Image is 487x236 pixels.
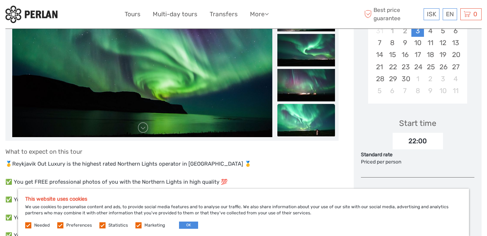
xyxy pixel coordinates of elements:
div: Choose Wednesday, September 10th, 2025 [411,37,424,49]
h5: This website uses cookies [25,196,462,202]
div: Choose Sunday, October 5th, 2025 [373,85,386,97]
div: Choose Monday, September 15th, 2025 [386,49,399,61]
label: Marketing [144,222,165,228]
div: Choose Tuesday, September 23rd, 2025 [399,61,411,73]
label: Preferences [66,222,92,228]
div: Not available Monday, September 1st, 2025 [386,25,399,37]
div: Choose Tuesday, September 30th, 2025 [399,73,411,85]
div: Choose Sunday, September 21st, 2025 [373,61,386,73]
div: Choose Friday, October 10th, 2025 [437,85,449,97]
img: 62f62b8f9e914f7cab6040d379ee918c_slider_thumbnail.jpeg [277,34,335,66]
p: ✅ You get FREE professional photos of you with the Northern Lights in high quality 💯 [5,178,339,187]
a: More [250,9,269,19]
div: EN [443,8,457,20]
div: Choose Friday, September 5th, 2025 [437,25,449,37]
span: 0 [472,10,478,18]
a: Multi-day tours [153,9,197,19]
div: Choose Saturday, September 20th, 2025 [449,49,462,61]
div: month 2025-09 [370,25,465,97]
div: Choose Thursday, October 9th, 2025 [424,85,437,97]
div: Choose Monday, September 29th, 2025 [386,73,399,85]
h4: What to expect on this tour [5,148,339,155]
div: Choose Thursday, September 18th, 2025 [424,49,437,61]
div: Choose Monday, October 6th, 2025 [386,85,399,97]
div: Choose Wednesday, September 3rd, 2025 [411,25,424,37]
button: Open LiveChat chat widget [83,11,91,20]
div: 22:00 [393,133,443,149]
div: Choose Saturday, September 13th, 2025 [449,37,462,49]
div: Choose Thursday, September 25th, 2025 [424,61,437,73]
div: Choose Thursday, September 4th, 2025 [424,25,437,37]
div: Choose Tuesday, September 9th, 2025 [399,37,411,49]
div: Choose Friday, September 26th, 2025 [437,61,449,73]
div: Choose Saturday, September 27th, 2025 [449,61,462,73]
div: Standard rate [361,151,474,158]
div: Choose Saturday, October 11th, 2025 [449,85,462,97]
label: Statistics [108,222,128,228]
a: Transfers [210,9,238,19]
div: Choose Thursday, September 11th, 2025 [424,37,437,49]
p: 🥇Reykjavik Out Luxury is the highest rated Northern Lights operator in [GEOGRAPHIC_DATA] 🥇 [5,159,339,169]
div: We use cookies to personalise content and ads, to provide social media features and to analyse ou... [18,189,469,236]
p: ✅ You get hot homemade chocolate to warm you up in the cold 💯 [5,195,339,205]
div: Choose Monday, September 8th, 2025 [386,37,399,49]
div: Not available Tuesday, September 2nd, 2025 [399,25,411,37]
div: Choose Wednesday, September 24th, 2025 [411,61,424,73]
div: Not available Sunday, August 31st, 2025 [373,25,386,37]
img: c0c0816a92164e5a8d637f3d6fb8e678_slider_thumbnail.jpeg [277,104,335,136]
div: Choose Sunday, September 7th, 2025 [373,37,386,49]
img: 288-6a22670a-0f57-43d8-a107-52fbc9b92f2c_logo_small.jpg [5,5,58,23]
span: ISK [427,10,436,18]
p: We're away right now. Please check back later! [10,13,81,18]
img: 6137bed8b670443aa1c9f107d9bededd_slider_thumbnail.jpeg [277,69,335,101]
div: Choose Wednesday, October 8th, 2025 [411,85,424,97]
span: Best price guarantee [363,6,422,22]
div: Choose Friday, October 3rd, 2025 [437,73,449,85]
p: ✅ You get a wool blanket from the best possible fabric to keep you warm 💯 [5,213,339,223]
div: Choose Sunday, September 28th, 2025 [373,73,386,85]
div: Choose Friday, September 19th, 2025 [437,49,449,61]
button: OK [179,222,198,229]
div: Choose Thursday, October 2nd, 2025 [424,73,437,85]
div: Priced per person [361,158,474,166]
div: Choose Monday, September 22nd, 2025 [386,61,399,73]
div: Choose Saturday, October 4th, 2025 [449,73,462,85]
div: Choose Tuesday, October 7th, 2025 [399,85,411,97]
div: Choose Sunday, September 14th, 2025 [373,49,386,61]
div: Choose Wednesday, October 1st, 2025 [411,73,424,85]
div: Start time [399,118,436,129]
div: Choose Tuesday, September 16th, 2025 [399,49,411,61]
div: Choose Wednesday, September 17th, 2025 [411,49,424,61]
a: Tours [125,9,140,19]
div: Choose Saturday, September 6th, 2025 [449,25,462,37]
div: Choose Friday, September 12th, 2025 [437,37,449,49]
label: Needed [34,222,50,228]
